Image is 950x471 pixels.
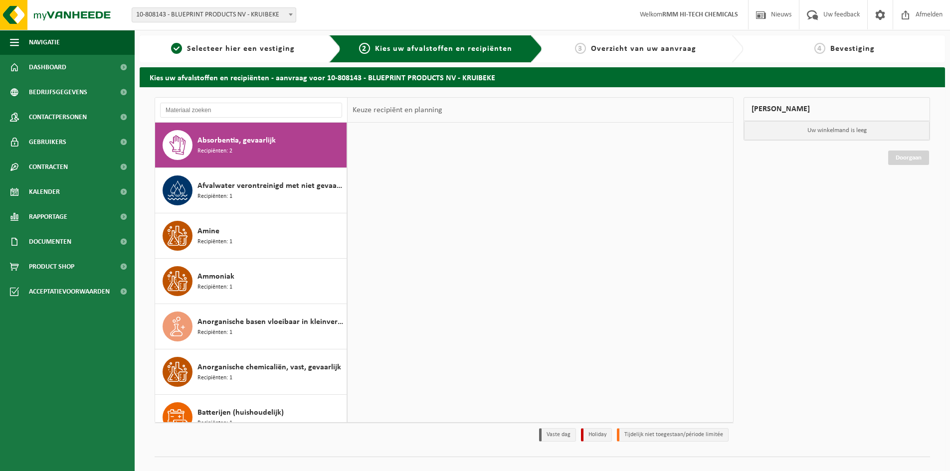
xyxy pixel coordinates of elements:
li: Vaste dag [539,428,576,442]
span: Navigatie [29,30,60,55]
span: Documenten [29,229,71,254]
a: 1Selecteer hier een vestiging [145,43,321,55]
li: Tijdelijk niet toegestaan/période limitée [617,428,729,442]
span: Absorbentia, gevaarlijk [197,135,276,147]
span: 2 [359,43,370,54]
span: Ammoniak [197,271,234,283]
span: Recipiënten: 1 [197,192,232,201]
button: Afvalwater verontreinigd met niet gevaarlijke producten Recipiënten: 1 [155,168,347,213]
a: Doorgaan [888,151,929,165]
span: Afvalwater verontreinigd met niet gevaarlijke producten [197,180,344,192]
span: 4 [814,43,825,54]
span: Gebruikers [29,130,66,155]
span: 10-808143 - BLUEPRINT PRODUCTS NV - KRUIBEKE [132,7,296,22]
span: Contactpersonen [29,105,87,130]
span: Batterijen (huishoudelijk) [197,407,284,419]
span: 10-808143 - BLUEPRINT PRODUCTS NV - KRUIBEKE [132,8,296,22]
span: Kies uw afvalstoffen en recipiënten [375,45,512,53]
span: Amine [197,225,219,237]
button: Ammoniak Recipiënten: 1 [155,259,347,304]
button: Amine Recipiënten: 1 [155,213,347,259]
span: Overzicht van uw aanvraag [591,45,696,53]
button: Anorganische basen vloeibaar in kleinverpakking Recipiënten: 1 [155,304,347,349]
div: Keuze recipiënt en planning [348,98,447,123]
p: Uw winkelmand is leeg [744,121,930,140]
span: Bedrijfsgegevens [29,80,87,105]
span: Selecteer hier een vestiging [187,45,295,53]
button: Anorganische chemicaliën, vast, gevaarlijk Recipiënten: 1 [155,349,347,395]
span: Rapportage [29,204,67,229]
span: Acceptatievoorwaarden [29,279,110,304]
span: Product Shop [29,254,74,279]
span: Recipiënten: 1 [197,373,232,383]
span: Recipiënten: 2 [197,147,232,156]
span: Kalender [29,179,60,204]
span: Bevestiging [830,45,875,53]
span: Recipiënten: 1 [197,237,232,247]
input: Materiaal zoeken [160,103,342,118]
button: Batterijen (huishoudelijk) Recipiënten: 1 [155,395,347,440]
span: Contracten [29,155,68,179]
span: Anorganische chemicaliën, vast, gevaarlijk [197,361,341,373]
span: Recipiënten: 1 [197,419,232,428]
span: Recipiënten: 1 [197,328,232,337]
span: Anorganische basen vloeibaar in kleinverpakking [197,316,344,328]
span: Recipiënten: 1 [197,283,232,292]
strong: RMM HI-TECH CHEMICALS [662,11,738,18]
span: Dashboard [29,55,66,80]
button: Absorbentia, gevaarlijk Recipiënten: 2 [155,123,347,168]
span: 1 [171,43,182,54]
span: 3 [575,43,586,54]
li: Holiday [581,428,612,442]
div: [PERSON_NAME] [744,97,930,121]
h2: Kies uw afvalstoffen en recipiënten - aanvraag voor 10-808143 - BLUEPRINT PRODUCTS NV - KRUIBEKE [140,67,945,87]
